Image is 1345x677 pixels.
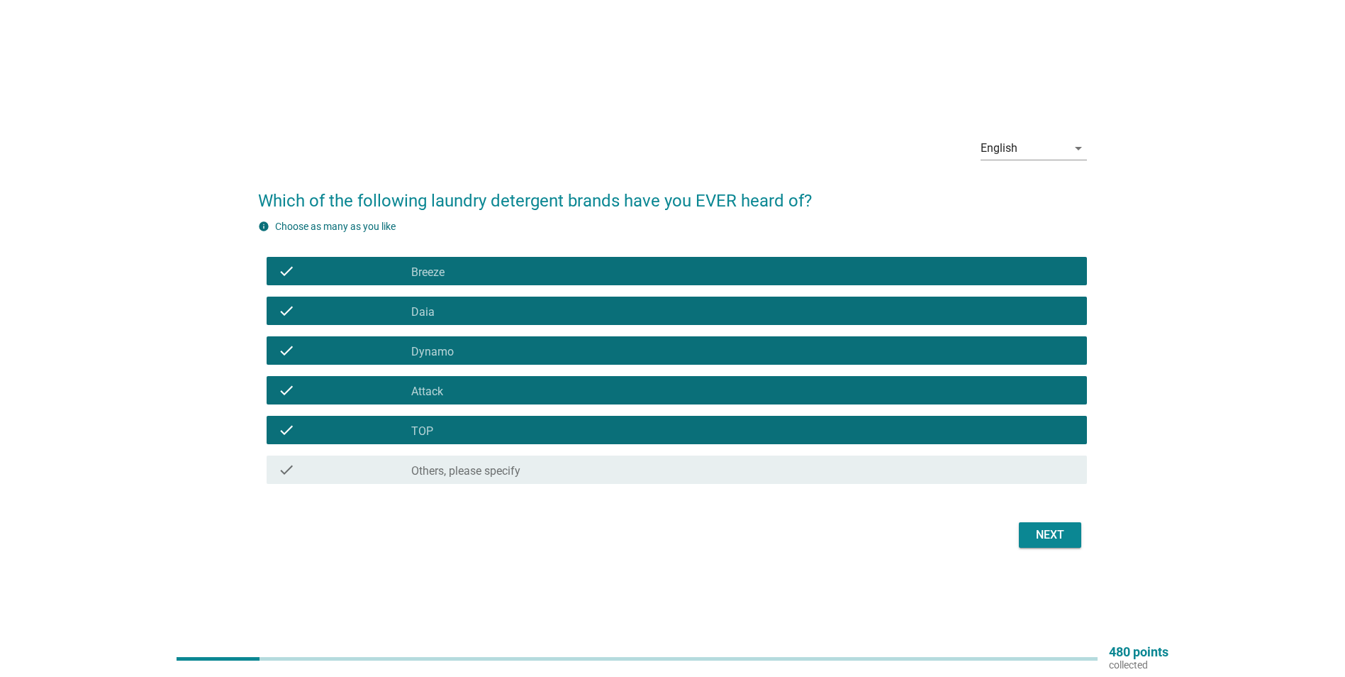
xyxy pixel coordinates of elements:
i: check [278,461,295,478]
i: check [278,263,295,280]
label: Dynamo [411,345,454,359]
h2: Which of the following laundry detergent brands have you EVER heard of? [258,174,1087,214]
label: Daia [411,305,435,319]
div: Next [1030,527,1070,544]
i: check [278,302,295,319]
label: Breeze [411,265,445,280]
i: check [278,342,295,359]
button: Next [1019,522,1081,548]
i: check [278,422,295,439]
i: check [278,382,295,399]
label: Others, please specify [411,464,520,478]
label: Choose as many as you like [275,221,396,232]
i: info [258,221,269,232]
label: Attack [411,385,443,399]
p: 480 points [1109,646,1168,659]
p: collected [1109,659,1168,671]
label: TOP [411,424,433,439]
i: arrow_drop_down [1070,140,1087,157]
div: English [981,142,1017,155]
